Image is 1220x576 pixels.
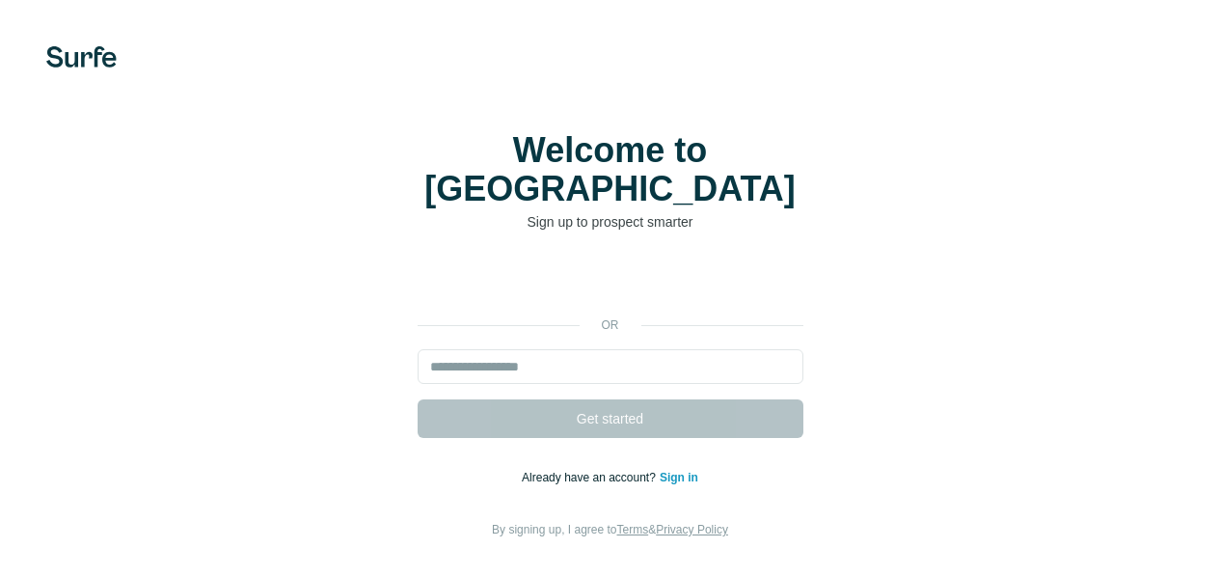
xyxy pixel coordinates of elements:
span: Already have an account? [522,471,660,484]
span: By signing up, I agree to & [492,523,728,536]
img: Surfe's logo [46,46,117,68]
a: Privacy Policy [656,523,728,536]
h1: Welcome to [GEOGRAPHIC_DATA] [418,131,803,208]
p: Sign up to prospect smarter [418,212,803,232]
a: Terms [617,523,649,536]
a: Sign in [660,471,698,484]
p: or [580,316,641,334]
iframe: Sign in with Google Button [408,261,813,303]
